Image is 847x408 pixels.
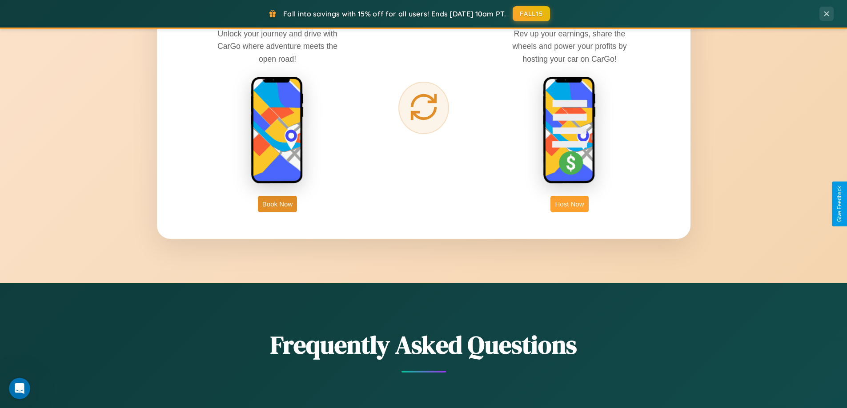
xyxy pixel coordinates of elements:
iframe: Intercom live chat [9,378,30,399]
img: host phone [543,76,596,185]
p: Unlock your journey and drive with CarGo where adventure meets the open road! [211,28,344,65]
h2: Frequently Asked Questions [157,328,690,362]
img: rent phone [251,76,304,185]
button: Book Now [258,196,297,212]
span: Fall into savings with 15% off for all users! Ends [DATE] 10am PT. [283,9,506,18]
button: Host Now [550,196,588,212]
button: FALL15 [513,6,550,21]
div: Give Feedback [836,186,843,222]
p: Rev up your earnings, share the wheels and power your profits by hosting your car on CarGo! [503,28,636,65]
